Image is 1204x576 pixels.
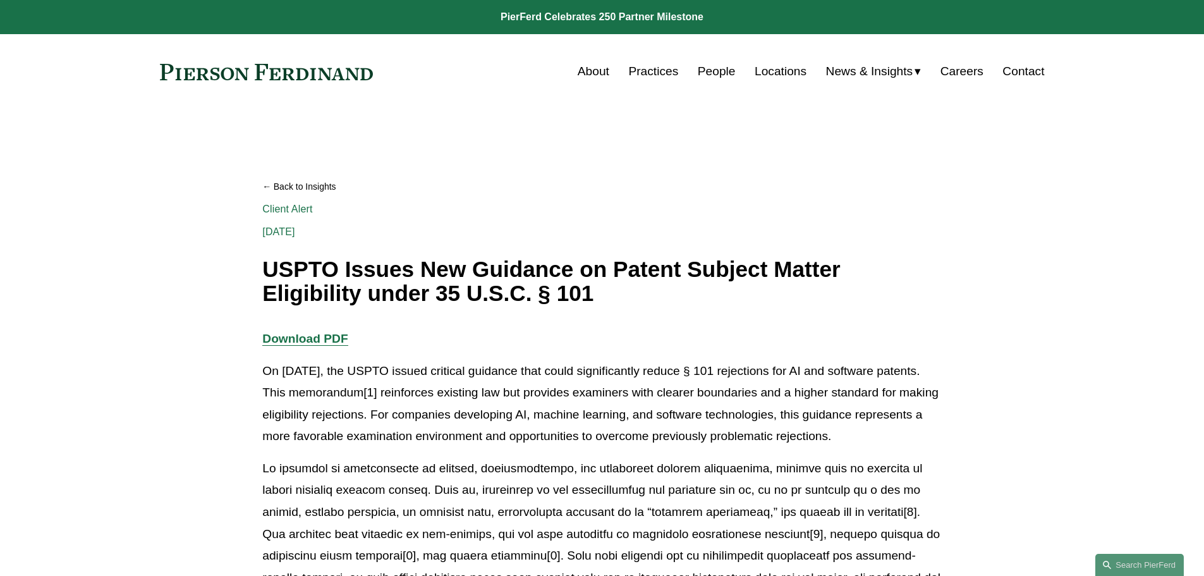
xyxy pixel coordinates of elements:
a: Practices [628,59,678,83]
a: Contact [1002,59,1044,83]
p: On [DATE], the USPTO issued critical guidance that could significantly reduce § 101 rejections fo... [262,360,941,448]
a: Back to Insights [262,176,941,198]
span: [DATE] [262,226,295,237]
h1: USPTO Issues New Guidance on Patent Subject Matter Eligibility under 35 U.S.C. § 101 [262,257,941,306]
a: folder dropdown [826,59,921,83]
a: Client Alert [262,204,312,214]
a: Download PDF [262,332,348,345]
a: People [698,59,736,83]
a: Careers [940,59,983,83]
a: Search this site [1095,554,1184,576]
a: Locations [755,59,806,83]
span: News & Insights [826,61,913,83]
a: About [578,59,609,83]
